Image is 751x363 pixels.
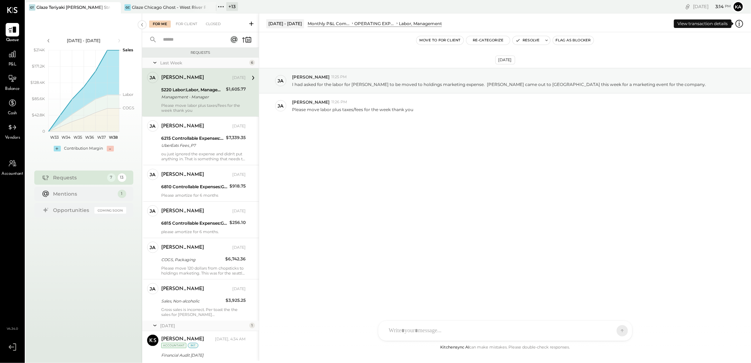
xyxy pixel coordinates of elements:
p: Please move labor plus taxes/fees for the week thank you [292,106,413,113]
div: [PERSON_NAME] [161,74,204,81]
text: W37 [97,135,106,140]
div: For Me [149,21,171,28]
div: Glaze Teriyaki [PERSON_NAME] Street - [PERSON_NAME] River [PERSON_NAME] LLC [36,4,110,10]
span: Queue [6,37,19,44]
a: Queue [0,23,24,44]
div: [DATE] [232,172,246,178]
div: 6815 Controllable Expenses:General & Administrative Expenses:Repairs & Maintenance:Repair & Maint... [161,220,227,227]
span: Cash [8,110,17,117]
div: [DATE] [232,245,246,250]
div: UberEats Fees_P7 [161,142,224,149]
a: Vendors [0,121,24,141]
div: [DATE] [232,286,246,292]
div: ja [150,171,156,178]
div: [DATE] [693,3,731,10]
text: 0 [42,129,45,134]
span: P&L [8,62,17,68]
div: 7 [107,173,116,182]
text: $85.6K [32,96,45,101]
div: Monthly P&L Comparison [308,21,351,27]
div: COGS, Packaging [161,256,223,263]
div: ja [150,286,156,292]
div: 6215 Controllable Expenses:Direct Operating Expenses:Transaction Related Expenses:3rd Party Deliv... [161,135,224,142]
div: $918.75 [229,183,246,190]
text: $42.8K [32,113,45,117]
div: Management - Manager [161,93,224,100]
div: int [188,343,198,348]
text: W34 [62,135,71,140]
div: Accountant [161,343,186,348]
div: 5220 Labor:Labor, Management [161,86,224,93]
a: P&L [0,47,24,68]
div: ou just ignored the expense and didn't put anything in. That is something that needs to be brough... [161,151,246,161]
div: [DATE] [232,123,246,129]
div: [PERSON_NAME] [161,336,204,343]
text: Sales [123,47,133,52]
div: + [54,146,61,151]
span: 11:25 PM [331,74,347,80]
a: Accountant [0,157,24,177]
div: [PERSON_NAME] [161,123,204,130]
div: OPERATING EXPENSES (EBITDA) [354,21,395,27]
div: ja [150,123,156,129]
div: GC [124,4,131,11]
div: 1 [118,190,126,198]
button: Re-Categorize [466,36,510,45]
div: [DATE], 4:34 AM [215,336,246,342]
div: [PERSON_NAME] [161,208,204,215]
a: Cash [0,96,24,117]
div: [DATE] [232,208,246,214]
text: COGS [123,105,134,110]
div: Contribution Margin [64,146,103,151]
div: Please move labor plus taxes/fees for the week thank you [161,103,246,113]
div: $6,742.36 [225,255,246,263]
div: ja [278,77,284,84]
div: 6810 Controllable Expenses:General & Administrative Expenses:Repairs & Maintenance:Repair & Maint... [161,183,227,190]
div: Please amortize for 6 months [161,193,246,198]
div: [PERSON_NAME] [161,244,204,251]
div: 6 [249,60,255,65]
div: $3,925.25 [226,297,246,304]
button: Ka [733,1,744,12]
div: Please move 120 dollars from chopsticks to holdings marketing. This was for the seattle event. [161,266,246,276]
div: Last Week [160,60,248,66]
div: ja [150,244,156,251]
div: Requests [146,50,255,55]
div: - [107,146,114,151]
button: Flag as Blocker [553,36,594,45]
div: GT [29,4,35,11]
p: I had asked for the labor for [PERSON_NAME] to be moved to holdings marketing expense. [PERSON_NA... [292,81,706,87]
text: W35 [74,135,82,140]
div: please amortize for 6 months. [161,229,246,234]
span: [PERSON_NAME] [292,74,330,80]
div: Coming Soon [94,207,126,214]
button: Move to for client [417,36,464,45]
div: + 13 [226,2,238,11]
div: View transaction details [674,19,732,28]
div: Sales, Non-alcoholic [161,298,223,305]
div: [DATE] - [DATE] [54,38,114,44]
div: ja [150,74,156,81]
button: Resolve [513,36,542,45]
div: [DATE] [160,323,248,329]
span: [PERSON_NAME] [292,99,330,105]
span: Vendors [5,135,20,141]
div: For Client [172,21,201,28]
span: 11:26 PM [331,99,347,105]
div: Requests [53,174,104,181]
div: $7,339.35 [226,134,246,141]
div: copy link [684,3,691,10]
div: [PERSON_NAME] [161,171,204,178]
div: [PERSON_NAME] [161,286,204,293]
div: [DATE] [495,56,515,64]
div: Glaze Chicago Ghost - West River Rice LLC [132,4,206,10]
text: W33 [50,135,58,140]
div: Closed [202,21,224,28]
text: W38 [109,135,117,140]
a: Balance [0,72,24,92]
div: 1 [249,323,255,328]
div: Mentions [53,190,114,197]
div: [DATE] [232,75,246,81]
span: Accountant [2,171,23,177]
div: $1,605.77 [226,86,246,93]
